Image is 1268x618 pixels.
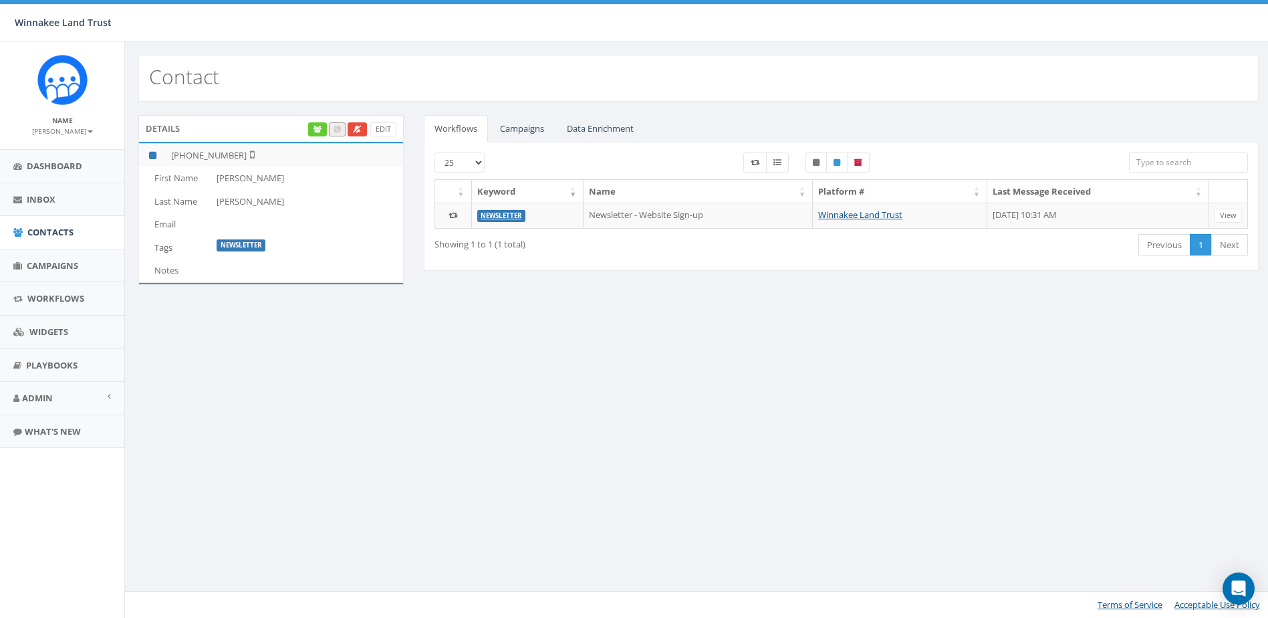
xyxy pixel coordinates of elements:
td: Newsletter - Website Sign-up [584,203,813,228]
span: Winnakee Land Trust [15,16,112,29]
div: Open Intercom Messenger [1223,573,1255,605]
label: Menu [766,152,789,173]
span: Workflows [27,292,84,304]
th: Platform #: activate to sort column ascending [813,180,987,203]
a: Acceptable Use Policy [1174,599,1260,611]
label: Unpublished [805,152,827,173]
i: Not Validated [247,149,255,160]
th: Last Message Received: activate to sort column ascending [987,180,1209,203]
a: Enrich Contact [308,122,327,136]
th: : activate to sort column ascending [435,180,472,203]
span: Dashboard [27,160,82,172]
a: [PERSON_NAME] [32,124,93,136]
label: Published [826,152,848,173]
a: 1 [1190,234,1212,256]
span: Call this contact by routing a call through the phone number listed in your profile. [334,124,340,134]
a: Workflows [424,115,488,142]
td: Last Name [139,190,211,213]
td: [PERSON_NAME] [211,167,403,190]
a: Campaigns [489,115,555,142]
a: View [1215,209,1242,223]
td: Notes [139,259,211,282]
a: Next [1211,234,1248,256]
span: What's New [25,425,81,437]
i: This phone number is subscribed and will receive texts. [149,151,156,160]
span: Campaigns [27,260,78,272]
a: Winnakee Land Trust [818,209,902,221]
td: [DATE] 10:31 AM [987,203,1209,228]
span: Contacts [27,226,74,238]
td: [PHONE_NUMBER] [166,143,403,167]
td: Email [139,213,211,236]
span: Admin [22,392,53,404]
img: Rally_Corp_Icon.png [37,55,88,105]
td: First Name [139,167,211,190]
a: Previous [1138,234,1190,256]
label: Workflow [743,152,767,173]
a: Terms of Service [1098,599,1162,611]
a: Edit [370,122,396,136]
td: [PERSON_NAME] [211,190,403,213]
input: Type to search [1129,152,1248,173]
span: Inbox [27,193,55,205]
td: Tags [139,236,211,260]
small: Name [52,116,73,125]
th: Keyword: activate to sort column ascending [472,180,584,203]
h2: Contact [149,66,219,88]
label: Newsletter [217,239,265,251]
a: Data Enrichment [556,115,644,142]
span: Playbooks [26,359,78,371]
div: Details [138,115,404,142]
a: Newsletter [481,211,521,220]
span: Widgets [29,326,68,338]
label: Archived [847,152,870,173]
a: Opt Out Contact [348,122,367,136]
th: Name: activate to sort column ascending [584,180,813,203]
small: [PERSON_NAME] [32,126,93,136]
div: Showing 1 to 1 (1 total) [434,233,762,251]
